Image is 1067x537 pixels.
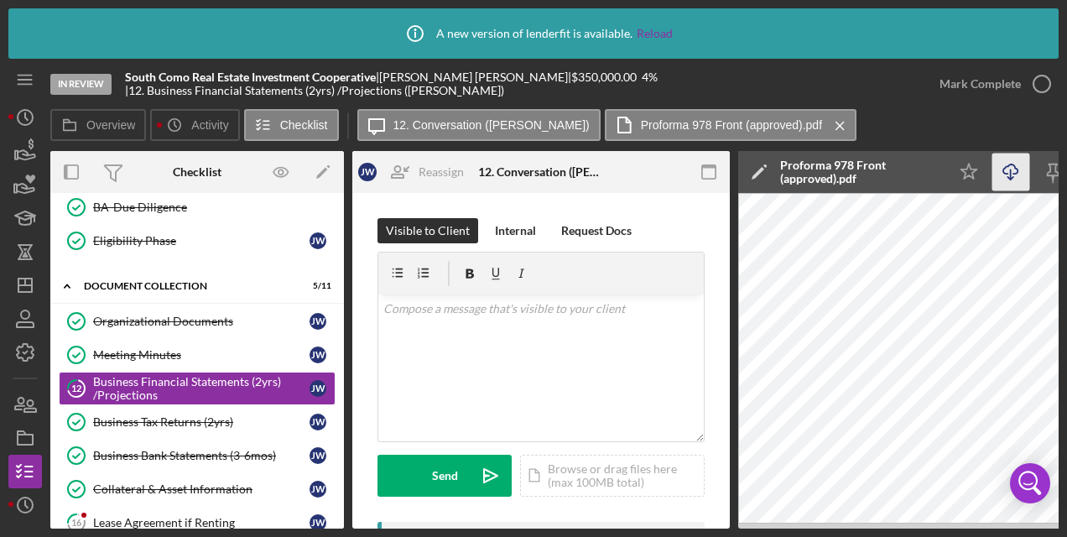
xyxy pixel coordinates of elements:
div: J W [310,347,326,363]
div: Business Bank Statements (3-6mos) [93,449,310,462]
div: $350,000.00 [571,70,642,84]
div: J W [310,514,326,531]
a: Meeting MinutesJW [59,338,336,372]
div: Document Collection [84,281,289,291]
button: JWReassign [350,155,481,189]
button: Activity [150,109,239,141]
div: 4 % [642,70,658,84]
a: Eligibility PhaseJW [59,224,336,258]
a: Business Tax Returns (2yrs)JW [59,405,336,439]
label: Proforma 978 Front (approved).pdf [641,118,822,132]
a: Organizational DocumentsJW [59,305,336,338]
div: 12. Conversation ([PERSON_NAME]) [478,165,604,179]
div: [PERSON_NAME] [PERSON_NAME] | [379,70,571,84]
button: Send [377,455,512,497]
div: Eligibility Phase [93,234,310,248]
div: Mark Complete [939,67,1021,101]
tspan: 12 [71,383,81,394]
div: Organizational Documents [93,315,310,328]
div: J W [310,313,326,330]
a: Collateral & Asset InformationJW [59,472,336,506]
div: Internal [495,218,536,243]
a: 12Business Financial Statements (2yrs) /ProjectionsJW [59,372,336,405]
b: South Como Real Estate Investment Cooperative [125,70,376,84]
label: Overview [86,118,135,132]
div: | 12. Business Financial Statements (2yrs) /Projections ([PERSON_NAME]) [125,84,504,97]
div: Business Tax Returns (2yrs) [93,415,310,429]
button: 12. Conversation ([PERSON_NAME]) [357,109,601,141]
button: Mark Complete [923,67,1059,101]
div: Proforma 978 Front (approved).pdf [780,159,939,185]
button: Internal [487,218,544,243]
div: Reassign [419,155,464,189]
a: BA-Due Diligence [59,190,336,224]
div: J W [358,163,377,181]
a: Reload [637,27,673,40]
button: Proforma 978 Front (approved).pdf [605,109,856,141]
tspan: 16 [71,517,82,528]
label: Checklist [280,118,328,132]
div: J W [310,232,326,249]
div: BA-Due Diligence [93,201,335,214]
a: Business Bank Statements (3-6mos)JW [59,439,336,472]
div: J W [310,481,326,498]
div: J W [310,447,326,464]
div: Meeting Minutes [93,348,310,362]
div: Send [432,455,458,497]
label: Activity [191,118,228,132]
button: Checklist [244,109,339,141]
div: J W [310,380,326,397]
label: 12. Conversation ([PERSON_NAME]) [393,118,590,132]
div: Visible to Client [386,218,470,243]
div: Collateral & Asset Information [93,482,310,496]
div: Checklist [173,165,221,179]
div: In Review [50,74,112,95]
div: J W [310,414,326,430]
div: Lease Agreement if Renting [93,516,310,529]
div: | [125,70,379,84]
button: Overview [50,109,146,141]
div: Business Financial Statements (2yrs) /Projections [93,375,310,402]
div: 5 / 11 [301,281,331,291]
button: Request Docs [553,218,640,243]
button: Visible to Client [377,218,478,243]
div: Request Docs [561,218,632,243]
div: A new version of lenderfit is available. [394,13,673,55]
div: Open Intercom Messenger [1010,463,1050,503]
